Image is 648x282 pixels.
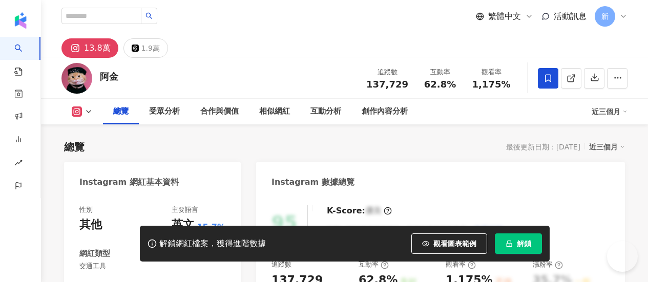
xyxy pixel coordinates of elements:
[495,233,542,254] button: 解鎖
[123,38,168,58] button: 1.9萬
[100,70,118,83] div: 阿金
[271,260,291,269] div: 追蹤數
[488,11,521,22] span: 繁體中文
[433,240,476,248] span: 觀看圖表範例
[141,41,160,55] div: 1.9萬
[310,105,341,118] div: 互動分析
[517,240,531,248] span: 解鎖
[506,143,580,151] div: 最後更新日期：[DATE]
[61,38,118,58] button: 13.8萬
[259,105,290,118] div: 相似網紅
[79,177,179,188] div: Instagram 網紅基本資料
[79,217,102,233] div: 其他
[424,79,456,90] span: 62.8%
[472,79,511,90] span: 1,175%
[14,37,35,77] a: search
[411,233,487,254] button: 觀看圖表範例
[359,260,389,269] div: 互動率
[554,11,587,21] span: 活動訊息
[366,79,408,90] span: 137,729
[589,140,625,154] div: 近三個月
[64,140,85,154] div: 總覽
[84,41,111,55] div: 13.8萬
[12,12,29,29] img: logo icon
[362,105,408,118] div: 創作內容分析
[506,240,513,247] span: lock
[197,222,225,233] span: 15.7%
[79,205,93,214] div: 性別
[601,11,609,22] span: 新
[533,260,563,269] div: 漲粉率
[366,67,408,77] div: 追蹤數
[14,153,23,176] span: rise
[592,103,628,120] div: 近三個月
[421,67,459,77] div: 互動率
[446,260,476,269] div: 觀看率
[327,205,392,216] div: K-Score :
[172,217,194,233] div: 英文
[145,12,153,19] span: search
[113,105,129,118] div: 總覽
[200,105,239,118] div: 合作與價值
[472,67,511,77] div: 觀看率
[79,262,225,271] span: 交通工具
[172,205,198,214] div: 主要語言
[159,238,266,249] div: 解鎖網紅檔案，獲得進階數據
[61,63,92,94] img: KOL Avatar
[149,105,180,118] div: 受眾分析
[271,177,354,188] div: Instagram 數據總覽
